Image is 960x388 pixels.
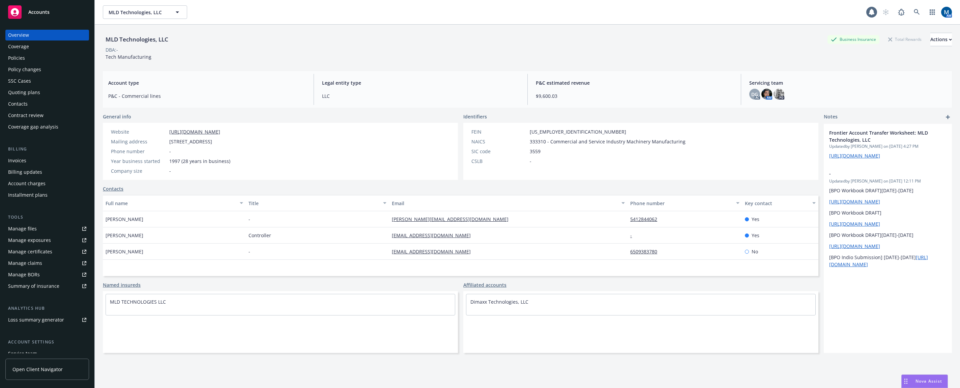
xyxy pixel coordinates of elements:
[536,92,733,100] span: $9,600.03
[106,248,143,255] span: [PERSON_NAME]
[752,248,758,255] span: No
[8,76,31,86] div: SSC Cases
[5,110,89,121] a: Contract review
[751,91,758,98] span: DG
[829,170,929,177] span: -
[5,30,89,40] a: Overview
[902,375,910,388] div: Drag to move
[824,113,838,121] span: Notes
[103,195,246,211] button: Full name
[103,113,131,120] span: General info
[392,200,617,207] div: Email
[829,198,880,205] a: [URL][DOMAIN_NAME]
[901,375,948,388] button: Nova Assist
[8,30,29,40] div: Overview
[630,232,637,239] a: -
[742,195,818,211] button: Key contact
[630,216,663,222] a: 5412844062
[5,235,89,246] a: Manage exposures
[28,9,50,15] span: Accounts
[392,216,514,222] a: [PERSON_NAME][EMAIL_ADDRESS][DOMAIN_NAME]
[5,121,89,132] a: Coverage gap analysis
[392,232,476,239] a: [EMAIL_ADDRESS][DOMAIN_NAME]
[111,138,167,145] div: Mailing address
[915,378,942,384] span: Nova Assist
[824,124,952,165] div: Frontier Account Transfer Worksheet: MLD Technologies, LLCUpdatedby [PERSON_NAME] on [DATE] 4:27 ...
[829,153,880,159] a: [URL][DOMAIN_NAME]
[8,314,64,325] div: Loss summary generator
[106,232,143,239] span: [PERSON_NAME]
[745,200,808,207] div: Key contact
[108,92,306,100] span: P&C - Commercial lines
[5,53,89,63] a: Policies
[530,148,541,155] span: 3559
[169,158,230,165] span: 1997 (28 years in business)
[106,216,143,223] span: [PERSON_NAME]
[5,348,89,359] a: Service team
[630,248,663,255] a: 6509383780
[829,129,929,143] span: Frontier Account Transfer Worksheet: MLD Technologies, LLC
[5,87,89,98] a: Quoting plans
[829,209,947,216] p: [BPO Workbook DRAFT]
[910,5,924,19] a: Search
[829,243,880,249] a: [URL][DOMAIN_NAME]
[463,113,487,120] span: Identifiers
[110,299,166,305] a: MLD TECHNOLOGIES LLC
[895,5,908,19] a: Report a Bug
[749,79,947,86] span: Servicing team
[169,167,171,174] span: -
[829,178,947,184] span: Updated by [PERSON_NAME] on [DATE] 12:11 PM
[930,33,952,46] button: Actions
[8,64,41,75] div: Policy changes
[249,248,250,255] span: -
[470,299,528,305] a: Dimaxx Technologies, LLC
[829,221,880,227] a: [URL][DOMAIN_NAME]
[774,89,784,100] img: photo
[8,110,43,121] div: Contract review
[8,87,40,98] div: Quoting plans
[471,138,527,145] div: NAICS
[5,155,89,166] a: Invoices
[5,281,89,292] a: Summary of insurance
[169,129,220,135] a: [URL][DOMAIN_NAME]
[8,167,42,177] div: Billing updates
[169,148,171,155] span: -
[5,146,89,153] div: Billing
[8,258,42,269] div: Manage claims
[106,200,236,207] div: Full name
[530,138,686,145] span: 333310 - Commercial and Service Industry Machinery Manufacturing
[111,167,167,174] div: Company size
[8,235,51,246] div: Manage exposures
[5,41,89,52] a: Coverage
[8,155,26,166] div: Invoices
[111,158,167,165] div: Year business started
[5,178,89,189] a: Account charges
[530,128,626,135] span: [US_EMPLOYER_IDENTIFICATION_NUMBER]
[941,7,952,18] img: photo
[111,148,167,155] div: Phone number
[5,339,89,345] div: Account settings
[108,79,306,86] span: Account type
[322,92,519,100] span: LLC
[8,281,59,292] div: Summary of insurance
[8,99,28,109] div: Contacts
[392,248,476,255] a: [EMAIL_ADDRESS][DOMAIN_NAME]
[5,223,89,234] a: Manage files
[885,35,925,44] div: Total Rewards
[103,185,123,192] a: Contacts
[761,89,772,100] img: photo
[12,366,63,373] span: Open Client Navigator
[8,41,29,52] div: Coverage
[829,254,947,268] p: [BPO Indio Submission] [DATE]-[DATE]
[5,305,89,312] div: Analytics hub
[8,348,37,359] div: Service team
[829,187,947,194] p: [BPO Workbook DRAFT][DATE]-[DATE]
[471,158,527,165] div: CSLB
[5,214,89,221] div: Tools
[111,128,167,135] div: Website
[827,35,879,44] div: Business Insurance
[106,54,151,60] span: Tech Manufacturing
[103,5,187,19] button: MLD Technologies, LLC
